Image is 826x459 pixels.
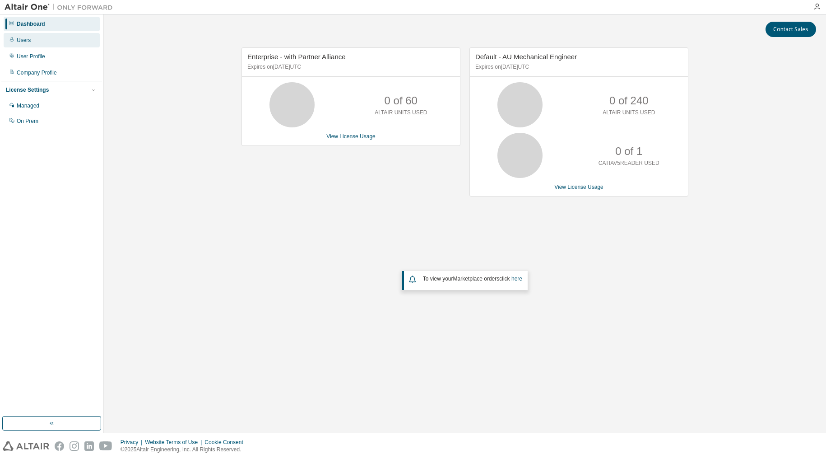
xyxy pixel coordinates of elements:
div: Cookie Consent [204,439,248,446]
div: Company Profile [17,69,57,76]
img: linkedin.svg [84,441,94,451]
img: facebook.svg [55,441,64,451]
div: License Settings [6,86,49,94]
img: instagram.svg [70,441,79,451]
img: youtube.svg [99,441,112,451]
p: © 2025 Altair Engineering, Inc. All Rights Reserved. [121,446,249,454]
div: Users [17,37,31,44]
p: Expires on [DATE] UTC [247,63,452,71]
div: On Prem [17,117,38,125]
div: Privacy [121,439,145,446]
p: ALTAIR UNITS USED [603,109,655,117]
div: Managed [17,102,39,109]
p: 0 of 240 [609,93,649,108]
a: View License Usage [554,184,603,190]
span: To view your click [423,276,522,282]
em: Marketplace orders [453,276,500,282]
p: 0 of 60 [385,93,418,108]
div: Dashboard [17,20,45,28]
a: View License Usage [326,133,376,140]
img: altair_logo.svg [3,441,49,451]
span: Default - AU Mechanical Engineer [475,53,577,61]
div: User Profile [17,53,45,60]
p: 0 of 1 [615,144,642,159]
div: Website Terms of Use [145,439,204,446]
p: Expires on [DATE] UTC [475,63,680,71]
button: Contact Sales [766,22,816,37]
img: Altair One [5,3,117,12]
span: Enterprise - with Partner Alliance [247,53,346,61]
p: ALTAIR UNITS USED [375,109,427,117]
a: here [511,276,522,282]
p: CATIAV5READER USED [599,159,659,167]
